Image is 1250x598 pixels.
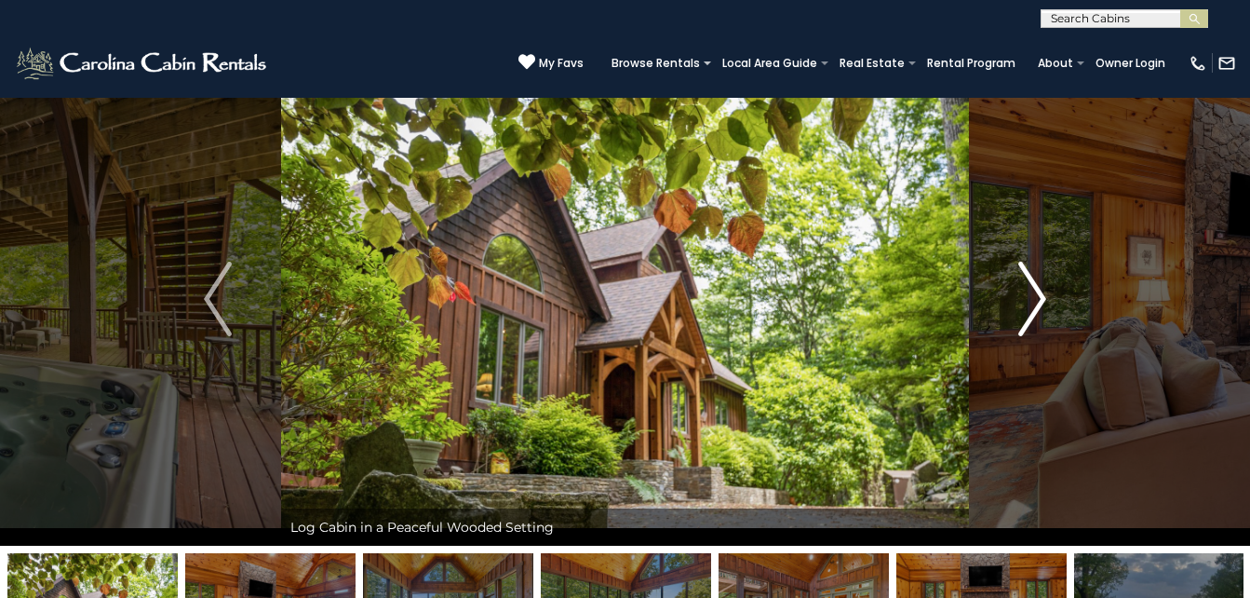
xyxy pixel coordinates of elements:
a: Real Estate [830,50,914,76]
button: Next [969,52,1095,546]
img: phone-regular-white.png [1189,54,1207,73]
a: Owner Login [1086,50,1175,76]
a: My Favs [518,53,584,73]
img: arrow [1018,262,1046,336]
button: Previous [155,52,281,546]
img: White-1-2.png [14,45,272,82]
span: My Favs [539,55,584,72]
a: Local Area Guide [713,50,827,76]
a: About [1028,50,1082,76]
a: Browse Rentals [602,50,709,76]
div: Log Cabin in a Peaceful Wooded Setting [281,509,969,546]
img: mail-regular-white.png [1217,54,1236,73]
img: arrow [204,262,232,336]
a: Rental Program [918,50,1025,76]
